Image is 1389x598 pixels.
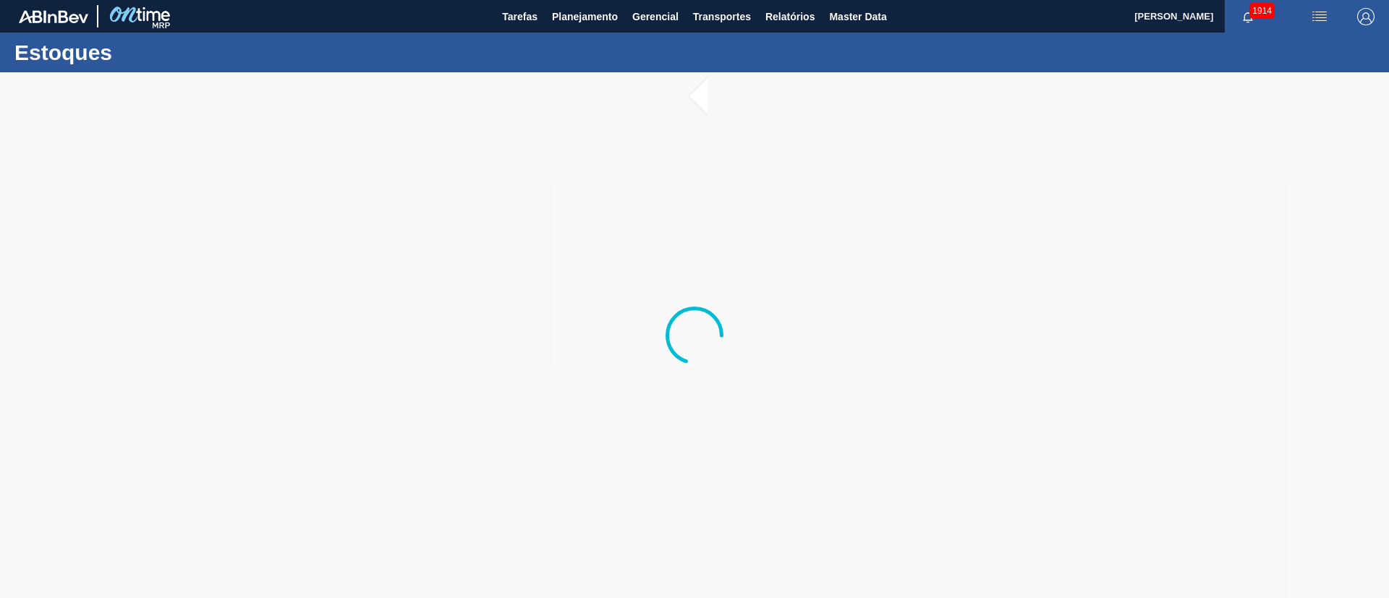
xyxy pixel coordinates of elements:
[693,8,751,25] span: Transportes
[1357,8,1375,25] img: Logout
[1249,3,1275,19] span: 1914
[829,8,886,25] span: Master Data
[1311,8,1328,25] img: userActions
[14,44,271,61] h1: Estoques
[552,8,618,25] span: Planejamento
[502,8,538,25] span: Tarefas
[632,8,679,25] span: Gerencial
[1225,7,1271,27] button: Notificações
[19,10,88,23] img: TNhmsLtSVTkK8tSr43FrP2fwEKptu5GPRR3wAAAABJRU5ErkJggg==
[765,8,815,25] span: Relatórios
